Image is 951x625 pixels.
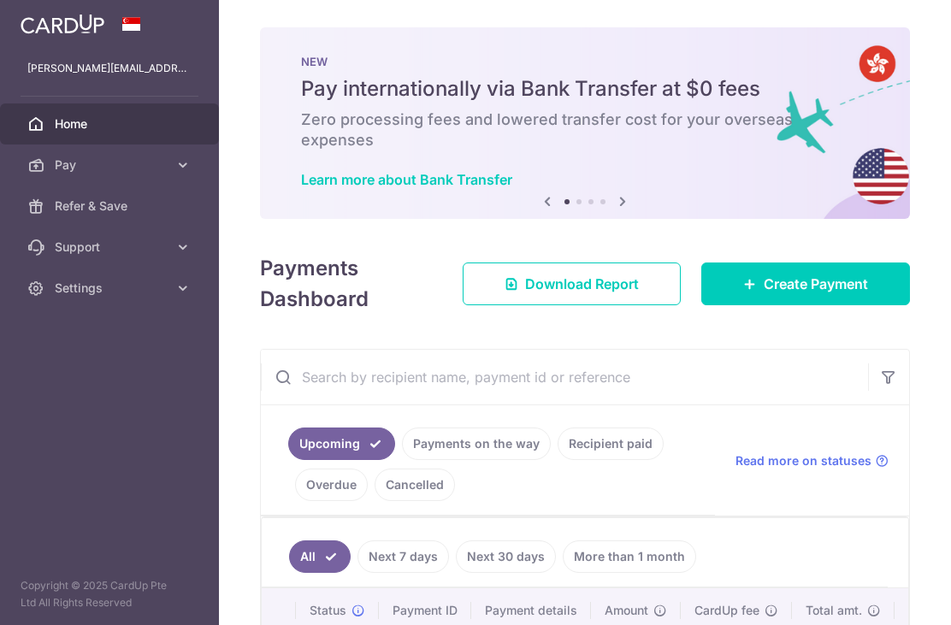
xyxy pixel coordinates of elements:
a: Payments on the way [402,427,551,460]
h6: Zero processing fees and lowered transfer cost for your overseas expenses [301,109,869,150]
h4: Payments Dashboard [260,253,432,315]
span: Create Payment [764,274,868,294]
a: Learn more about Bank Transfer [301,171,512,188]
img: CardUp [21,14,104,34]
span: Total amt. [806,602,862,619]
span: Amount [605,602,648,619]
a: Create Payment [701,262,910,305]
span: Download Report [525,274,639,294]
span: CardUp fee [694,602,759,619]
p: [PERSON_NAME][EMAIL_ADDRESS][DOMAIN_NAME] [27,60,192,77]
a: Next 7 days [357,540,449,573]
a: Download Report [463,262,681,305]
span: Support [55,239,168,256]
a: Read more on statuses [735,452,889,469]
span: Settings [55,280,168,297]
a: Overdue [295,469,368,501]
a: Cancelled [375,469,455,501]
a: Upcoming [288,427,395,460]
span: Status [310,602,346,619]
a: Recipient paid [558,427,664,460]
input: Search by recipient name, payment id or reference [261,350,868,404]
span: Refer & Save [55,198,168,215]
a: More than 1 month [563,540,696,573]
span: Pay [55,156,168,174]
p: NEW [301,55,869,68]
img: Bank transfer banner [260,27,910,219]
span: Home [55,115,168,133]
a: Next 30 days [456,540,556,573]
a: All [289,540,351,573]
span: Read more on statuses [735,452,871,469]
h5: Pay internationally via Bank Transfer at $0 fees [301,75,869,103]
